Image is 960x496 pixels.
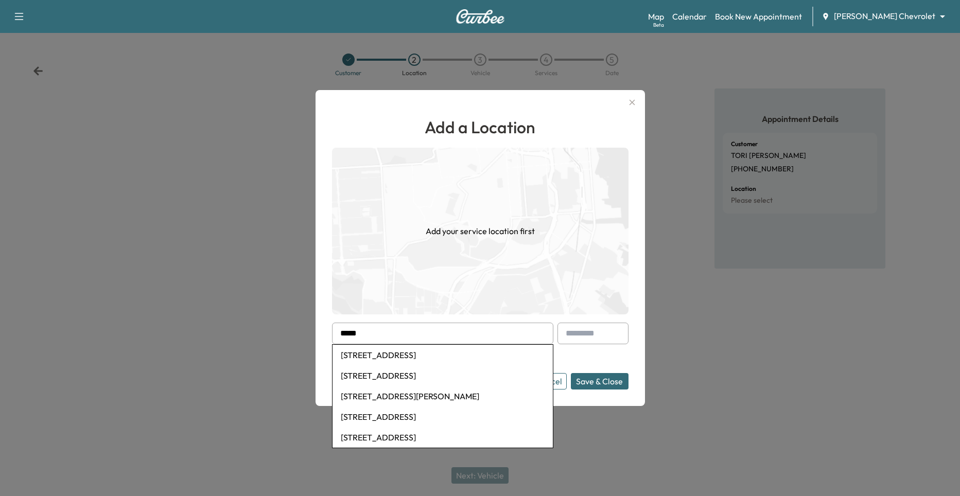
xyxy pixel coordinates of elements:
a: Book New Appointment [715,10,802,23]
div: Beta [653,21,664,29]
li: [STREET_ADDRESS][PERSON_NAME] [333,386,553,406]
span: [PERSON_NAME] Chevrolet [834,10,935,22]
li: [STREET_ADDRESS] [333,406,553,427]
li: [STREET_ADDRESS] [333,365,553,386]
img: empty-map-CL6vilOE.png [332,148,629,314]
button: Save & Close [571,373,629,389]
a: Calendar [672,10,707,23]
li: [STREET_ADDRESS] [333,345,553,365]
a: MapBeta [648,10,664,23]
li: [STREET_ADDRESS] [333,427,553,448]
img: Curbee Logo [456,9,505,24]
h1: Add your service location first [426,225,535,237]
h1: Add a Location [332,115,629,139]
